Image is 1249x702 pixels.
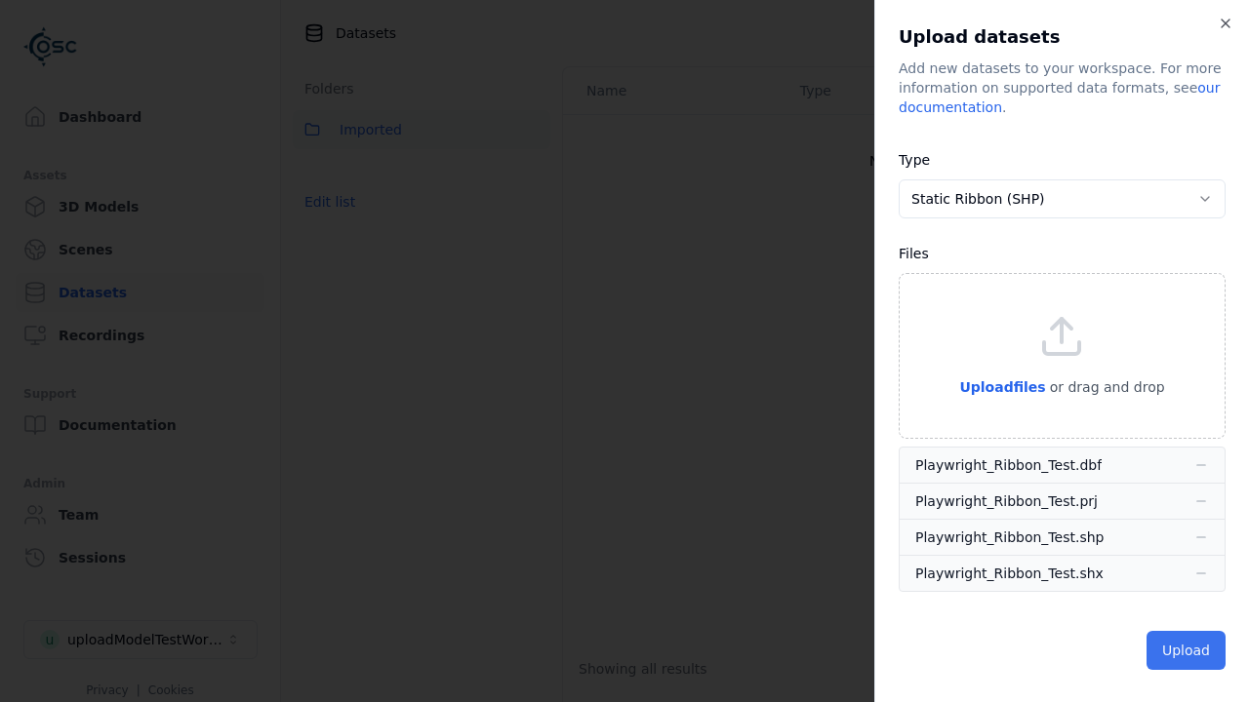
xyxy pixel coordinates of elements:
div: Add new datasets to your workspace. For more information on supported data formats, see . [899,58,1226,117]
span: Upload files [959,379,1045,395]
div: Playwright_Ribbon_Test.dbf [915,455,1102,475]
button: Upload [1147,631,1226,670]
p: or drag and drop [1046,375,1165,399]
label: Type [899,152,930,168]
div: Playwright_Ribbon_Test.shx [915,564,1104,583]
div: Playwright_Ribbon_Test.prj [915,491,1098,511]
h2: Upload datasets [899,23,1226,51]
div: Playwright_Ribbon_Test.shp [915,527,1104,547]
label: Files [899,246,929,261]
